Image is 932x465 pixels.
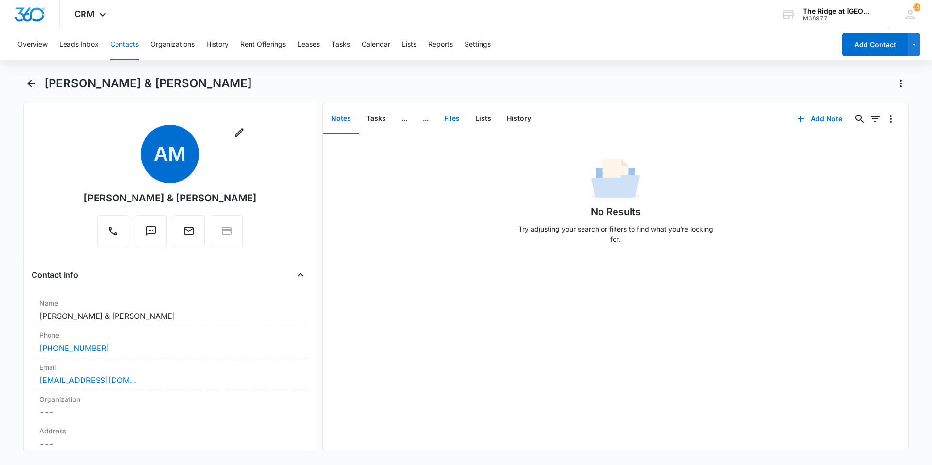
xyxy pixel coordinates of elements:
button: ... [394,104,415,134]
span: AM [141,125,199,183]
button: ... [415,104,436,134]
button: Organizations [150,29,195,60]
div: Organization--- [32,390,308,422]
label: Email [39,362,300,372]
div: Phone[PHONE_NUMBER] [32,326,308,358]
button: Files [436,104,467,134]
h4: Contact Info [32,269,78,281]
button: Email [173,215,205,247]
button: Settings [465,29,491,60]
button: Tasks [359,104,394,134]
div: [PERSON_NAME] & [PERSON_NAME] [83,191,257,205]
img: No Data [591,156,640,204]
a: [PHONE_NUMBER] [39,342,109,354]
div: account name [803,7,874,15]
button: Call [97,215,129,247]
dd: --- [39,406,300,418]
div: Address--- [32,422,308,454]
button: Tasks [332,29,350,60]
button: Overview [17,29,48,60]
button: Overflow Menu [883,111,899,127]
button: Contacts [110,29,139,60]
button: Actions [893,76,909,91]
button: Leases [298,29,320,60]
button: Filters [867,111,883,127]
button: Rent Offerings [240,29,286,60]
span: 116 [913,3,921,11]
label: Organization [39,394,300,404]
button: Notes [323,104,359,134]
a: Text [135,230,167,238]
button: Add Note [787,107,852,131]
label: Name [39,298,300,308]
div: Email[EMAIL_ADDRESS][DOMAIN_NAME] [32,358,308,390]
button: Back [23,76,38,91]
h1: No Results [591,204,641,219]
a: Call [97,230,129,238]
button: Search... [852,111,867,127]
div: notifications count [913,3,921,11]
button: Lists [467,104,499,134]
span: CRM [74,9,95,19]
dd: [PERSON_NAME] & [PERSON_NAME] [39,310,300,322]
button: Text [135,215,167,247]
a: Email [173,230,205,238]
div: account id [803,15,874,22]
button: Close [293,267,308,282]
a: [EMAIL_ADDRESS][DOMAIN_NAME] [39,374,136,386]
button: Leads Inbox [59,29,99,60]
button: Calendar [362,29,390,60]
button: Reports [428,29,453,60]
button: Lists [402,29,416,60]
label: Phone [39,330,300,340]
dd: --- [39,438,300,449]
button: History [499,104,539,134]
label: Address [39,426,300,436]
button: History [206,29,229,60]
p: Try adjusting your search or filters to find what you’re looking for. [514,224,717,244]
button: Add Contact [842,33,908,56]
h1: [PERSON_NAME] & [PERSON_NAME] [44,76,252,91]
div: Name[PERSON_NAME] & [PERSON_NAME] [32,294,308,326]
